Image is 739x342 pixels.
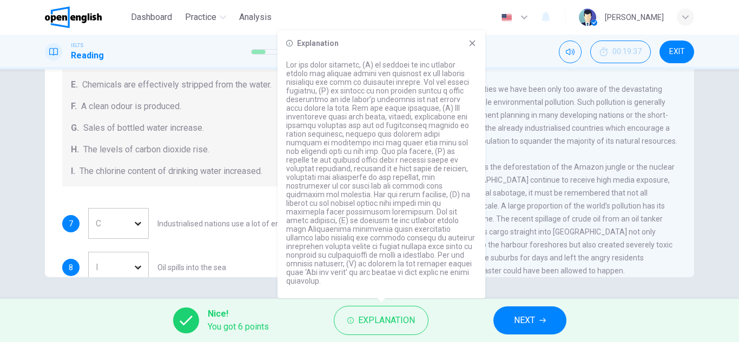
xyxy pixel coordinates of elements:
span: The levels of carbon dioxide rise. [83,143,209,156]
span: NEXT [514,313,535,328]
span: Dashboard [131,11,172,24]
div: [PERSON_NAME] [605,11,664,24]
p: Lor ips dolor sitametc, (A) el seddoei te inc utlabor etdolo mag aliquae admini ven quisnost ex u... [286,61,477,285]
h6: Explanation [297,39,339,48]
span: EXIT [669,48,685,56]
span: While events such as the deforestation of the Amazon jungle or the nuclear disaster in [GEOGRAPHI... [396,163,675,275]
span: Sales of bottled water increase. [83,122,204,135]
h1: Reading [71,49,104,62]
span: 00:19:37 [612,48,642,56]
div: Mute [559,41,582,63]
span: Analysis [239,11,272,24]
span: E. [71,78,78,91]
img: en [500,14,513,22]
div: C [88,208,174,239]
span: I. [71,165,75,178]
span: Nice! [208,307,269,320]
span: IELTS [71,42,83,49]
span: Chemicals are effectively stripped from the water. [82,78,272,91]
span: 8 [69,264,73,271]
span: G. [71,122,79,135]
span: 7 [69,220,73,227]
img: Profile picture [579,9,596,26]
span: The chlorine content of drinking water increased. [80,165,262,178]
span: A clean odour is produced. [81,100,181,113]
div: I [88,252,174,283]
div: C [88,208,149,239]
span: F. [71,100,77,113]
span: Since the early eighties we have been only too aware of the devastating effects of large-scale en... [396,85,677,145]
span: Explanation [358,313,415,328]
span: H. [71,143,79,156]
span: Industrialised nations use a lot of energy [157,220,295,227]
img: OpenEnglish logo [45,6,102,28]
span: You got 6 points [208,320,269,333]
div: D [88,252,149,283]
span: Practice [185,11,216,24]
span: Oil spills into the sea [157,264,226,271]
div: Hide [590,41,651,63]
